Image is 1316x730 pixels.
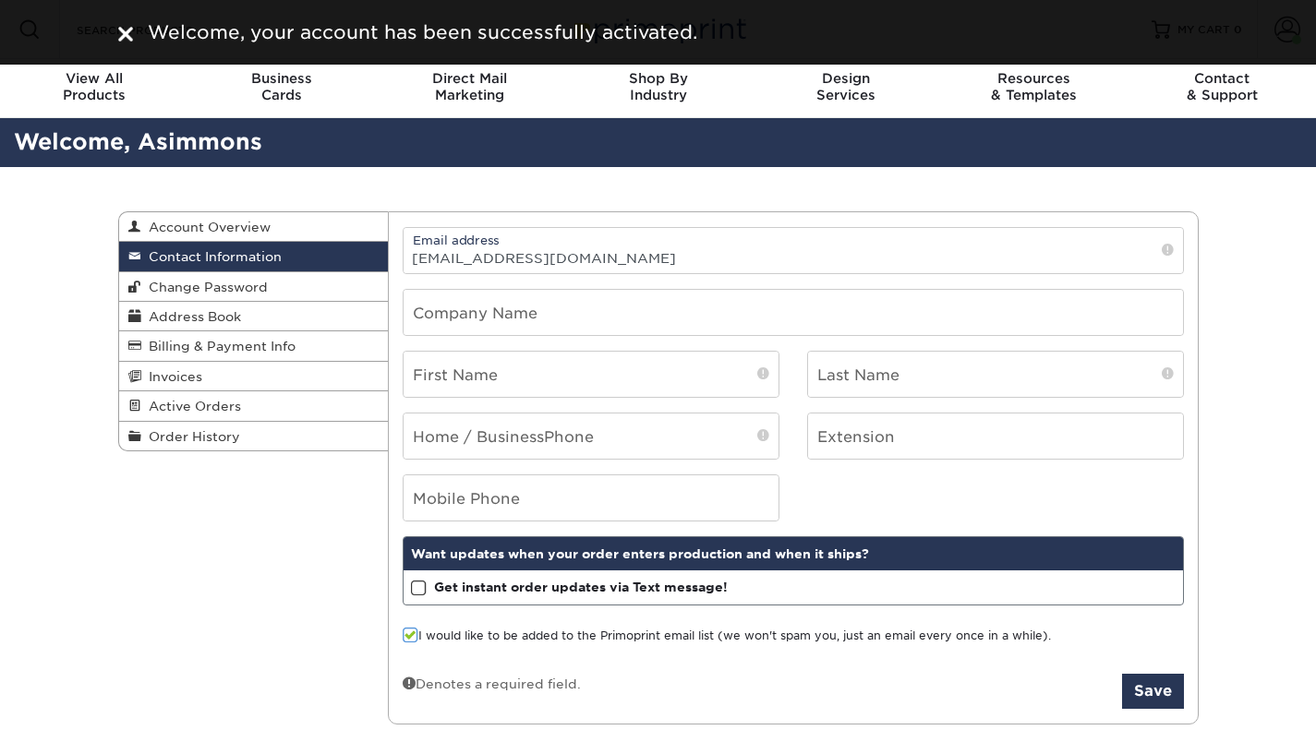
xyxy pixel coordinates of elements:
a: Invoices [119,362,389,391]
button: Save [1122,674,1184,709]
span: Invoices [141,369,202,384]
a: Resources& Templates [940,59,1129,118]
span: Contact Information [141,249,282,264]
a: Shop ByIndustry [564,59,753,118]
div: & Templates [940,70,1129,103]
a: Change Password [119,272,389,302]
span: Address Book [141,309,241,324]
div: Want updates when your order enters production and when it ships? [404,537,1183,570]
span: Active Orders [141,399,241,413]
div: Cards [188,70,377,103]
span: Resources [940,70,1129,87]
a: Order History [119,422,389,450]
img: close [118,27,133,42]
span: Welcome, your account has been successfully activated. [148,21,697,43]
a: DesignServices [752,59,940,118]
a: Billing & Payment Info [119,331,389,361]
a: Contact Information [119,242,389,271]
span: Direct Mail [376,70,564,87]
span: Billing & Payment Info [141,339,296,353]
span: Design [752,70,940,87]
span: Change Password [141,280,268,294]
span: Business [188,70,377,87]
span: Account Overview [141,220,271,234]
a: BusinessCards [188,59,377,118]
a: Direct MailMarketing [376,59,564,118]
label: I would like to be added to the Primoprint email list (we won't spam you, just an email every onc... [403,628,1051,645]
span: Order History [141,429,240,444]
div: Denotes a required field. [403,674,581,693]
div: Marketing [376,70,564,103]
a: Contact& Support [1128,59,1316,118]
span: Contact [1128,70,1316,87]
div: Industry [564,70,753,103]
span: Shop By [564,70,753,87]
a: Account Overview [119,212,389,242]
strong: Get instant order updates via Text message! [434,580,728,594]
div: Services [752,70,940,103]
a: Active Orders [119,391,389,421]
div: & Support [1128,70,1316,103]
a: Address Book [119,302,389,331]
